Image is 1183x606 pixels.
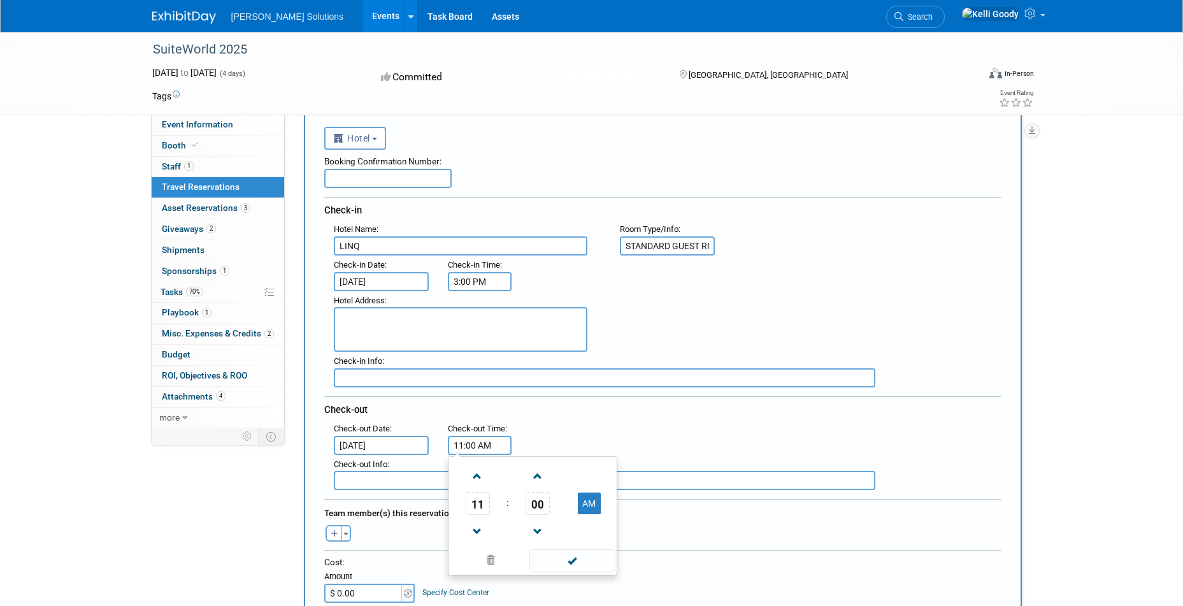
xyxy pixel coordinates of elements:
[264,329,274,338] span: 2
[448,424,507,433] small: :
[324,556,1001,568] div: Cost:
[334,424,390,433] span: Check-out Date
[324,127,387,150] button: Hotel
[162,266,229,276] span: Sponsorships
[324,404,368,415] span: Check-out
[448,424,505,433] span: Check-out Time
[162,391,226,401] span: Attachments
[231,11,344,22] span: [PERSON_NAME] Solutions
[162,307,212,317] span: Playbook
[220,266,229,275] span: 1
[333,133,370,143] span: Hotel
[192,141,198,148] i: Booth reservation complete
[324,205,362,216] span: Check-in
[152,324,284,344] a: Misc. Expenses & Credits2
[324,571,417,584] div: Amount
[152,387,284,407] a: Attachments4
[162,224,216,234] span: Giveaways
[152,68,217,78] span: [DATE] [DATE]
[206,224,216,233] span: 2
[961,7,1019,21] img: Kelli Goody
[334,224,378,234] small: :
[152,177,284,198] a: Travel Reservations
[162,161,194,171] span: Staff
[152,90,180,103] td: Tags
[152,282,284,303] a: Tasks70%
[620,224,680,234] small: :
[152,219,284,240] a: Giveaways2
[162,370,247,380] span: ROI, Objectives & ROO
[219,69,245,78] span: (4 days)
[186,287,203,296] span: 70%
[466,515,490,547] a: Decrement Hour
[466,459,490,492] a: Increment Hour
[162,245,204,255] span: Shipments
[7,5,659,18] body: Rich Text Area. Press ALT-0 for help.
[236,428,259,445] td: Personalize Event Tab Strip
[152,261,284,282] a: Sponsorships1
[241,203,250,213] span: 3
[162,182,240,192] span: Travel Reservations
[334,224,376,234] span: Hotel Name
[152,136,284,156] a: Booth
[152,240,284,261] a: Shipments
[989,68,1002,78] img: Format-Inperson.png
[152,11,216,24] img: ExhibitDay
[334,356,384,366] small: :
[324,150,1001,169] div: Booking Confirmation Number:
[334,296,385,305] span: Hotel Address
[334,260,385,270] span: Check-in Date
[152,408,284,428] a: more
[422,588,489,597] a: Specify Cost Center
[334,459,387,469] span: Check-out Info
[466,492,490,515] span: Pick Hour
[334,424,392,433] small: :
[689,70,848,80] span: [GEOGRAPHIC_DATA], [GEOGRAPHIC_DATA]
[216,391,226,401] span: 4
[162,119,233,129] span: Event Information
[999,90,1033,96] div: Event Rating
[526,459,550,492] a: Increment Minute
[526,492,550,515] span: Pick Minute
[159,412,180,422] span: more
[903,12,933,22] span: Search
[448,260,500,270] span: Check-in Time
[1004,69,1034,78] div: In-Person
[258,428,284,445] td: Toggle Event Tabs
[162,203,250,213] span: Asset Reservations
[578,493,601,514] button: AM
[324,501,1001,522] div: Team member(s) this reservation is made for:
[152,198,284,219] a: Asset Reservations3
[886,6,945,28] a: Search
[334,459,389,469] small: :
[334,356,382,366] span: Check-in Info
[184,161,194,171] span: 1
[152,157,284,177] a: Staff1
[334,296,387,305] small: :
[162,140,201,150] span: Booth
[152,303,284,323] a: Playbook1
[152,366,284,386] a: ROI, Objectives & ROO
[526,515,550,547] a: Decrement Minute
[178,68,190,78] span: to
[528,552,616,570] a: Done
[152,115,284,135] a: Event Information
[162,349,190,359] span: Budget
[334,260,387,270] small: :
[504,492,511,515] td: :
[448,260,502,270] small: :
[152,345,284,365] a: Budget
[620,224,678,234] span: Room Type/Info
[377,66,659,89] div: Committed
[161,287,203,297] span: Tasks
[903,66,1035,85] div: Event Format
[451,552,530,570] a: Clear selection
[202,308,212,317] span: 1
[148,38,959,61] div: SuiteWorld 2025
[162,328,274,338] span: Misc. Expenses & Credits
